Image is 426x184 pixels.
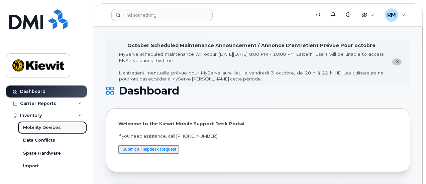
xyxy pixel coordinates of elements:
[397,155,421,179] iframe: Messenger Launcher
[392,58,402,65] button: close notification
[119,86,179,96] span: Dashboard
[127,42,376,49] div: October Scheduled Maintenance Announcement / Annonce D'entretient Prévue Pour octobre
[118,133,398,139] p: If you need assistance, call [PHONE_NUMBER]
[122,147,176,152] a: Submit a Helpdesk Request
[118,145,179,154] button: Submit a Helpdesk Request
[118,121,398,127] p: Welcome to the Kiewit Mobile Support Desk Portal
[119,51,384,82] div: MyServe scheduled maintenance will occur [DATE][DATE] 8:00 PM - 10:00 PM Eastern. Users will be u...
